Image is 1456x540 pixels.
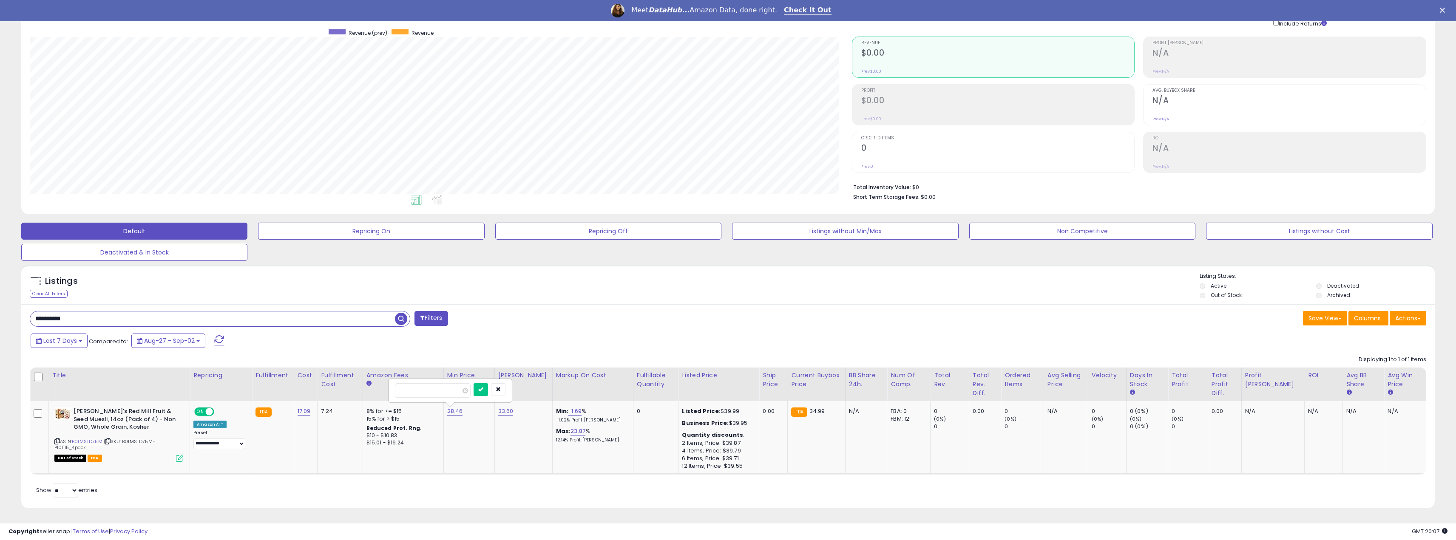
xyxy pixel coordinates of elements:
b: Short Term Storage Fees: [853,193,920,201]
label: Active [1211,282,1226,289]
div: 0 [1092,407,1126,415]
div: 4 Items, Price: $39.79 [682,447,752,455]
a: Terms of Use [73,527,109,535]
span: Columns [1354,314,1381,322]
span: Profit [PERSON_NAME] [1152,41,1426,45]
div: 0.00 [763,407,781,415]
div: Displaying 1 to 1 of 1 items [1359,356,1426,364]
span: OFF [213,408,227,416]
b: Max: [556,427,571,435]
div: Velocity [1092,371,1123,380]
div: 0 [934,407,969,415]
small: Avg Win Price. [1388,389,1393,396]
small: FBA [791,407,807,417]
div: N/A [1308,407,1336,415]
a: 23.87 [570,427,585,435]
i: DataHub... [648,6,690,14]
div: FBA: 0 [891,407,924,415]
div: ASIN: [54,407,183,461]
b: Listed Price: [682,407,721,415]
div: BB Share 24h. [849,371,884,389]
div: Listed Price [682,371,755,380]
div: Profit [PERSON_NAME] [1245,371,1301,389]
div: 0 [1172,407,1208,415]
div: Min Price [447,371,491,380]
div: N/A [849,407,881,415]
div: 0.00 [973,407,994,415]
span: 2025-09-10 20:07 GMT [1412,527,1447,535]
div: Avg Win Price [1388,371,1422,389]
div: $39.95 [682,419,752,427]
div: 0 [1005,407,1044,415]
span: Revenue [412,29,434,37]
label: Out of Stock [1211,291,1242,299]
h2: $0.00 [861,96,1135,107]
a: Privacy Policy [110,527,148,535]
div: Markup on Cost [556,371,630,380]
div: Repricing [193,371,248,380]
small: Prev: N/A [1152,69,1169,74]
button: Non Competitive [969,223,1195,240]
span: Revenue (prev) [349,29,387,37]
div: Clear All Filters [30,290,68,298]
div: 8% for <= $15 [366,407,437,415]
b: Quantity discounts [682,431,743,439]
a: -1.69 [568,407,582,416]
div: Avg Selling Price [1047,371,1084,389]
button: Listings without Cost [1206,223,1432,240]
span: $0.00 [921,193,936,201]
div: 0.00 [1212,407,1235,415]
span: FBA [88,455,102,462]
h2: $0.00 [861,48,1135,59]
small: Amazon Fees. [366,380,372,387]
small: (0%) [1130,416,1142,422]
th: The percentage added to the cost of goods (COGS) that forms the calculator for Min & Max prices. [552,368,633,401]
div: 0 [1092,423,1126,430]
span: | SKU: B01MSTD75M-P101115_4pack [54,438,155,451]
span: Last 7 Days [43,336,77,345]
button: Deactivated & In Stock [21,244,247,261]
div: Title [52,371,186,380]
div: : [682,431,752,439]
div: Fulfillment Cost [321,371,359,389]
div: 2 Items, Price: $39.87 [682,439,752,447]
div: % [556,407,627,423]
div: Meet Amazon Data, done right. [631,6,777,14]
small: (0%) [1005,416,1016,422]
small: Prev: 0 [861,164,873,169]
b: Min: [556,407,569,415]
div: Cost [298,371,314,380]
div: ROI [1308,371,1339,380]
span: ROI [1152,136,1426,141]
div: [PERSON_NAME] [498,371,549,380]
b: Total Inventory Value: [853,184,911,191]
img: 51t97Y75M2L._SL40_.jpg [54,407,71,420]
small: Prev: N/A [1152,116,1169,122]
small: (0%) [934,416,946,422]
span: Show: entries [36,486,97,494]
li: $0 [853,181,1420,192]
button: Last 7 Days [31,334,88,348]
div: seller snap | | [9,528,148,536]
button: Actions [1390,311,1426,325]
div: $15.01 - $16.24 [366,439,437,447]
div: Include Returns [1267,18,1337,28]
small: Prev: $0.00 [861,69,881,74]
div: Fulfillable Quantity [637,371,675,389]
div: Num of Comp. [891,371,927,389]
div: Preset: [193,430,245,449]
b: Reduced Prof. Rng. [366,424,422,432]
div: Total Profit Diff. [1212,371,1238,398]
span: All listings that are currently out of stock and unavailable for purchase on Amazon [54,455,86,462]
div: Amazon Fees [366,371,440,380]
span: Profit [861,88,1135,93]
img: Profile image for Georgie [611,4,624,17]
small: Prev: $0.00 [861,116,881,122]
label: Archived [1327,291,1350,299]
span: Compared to: [89,337,128,345]
p: -1.02% Profit [PERSON_NAME] [556,417,627,423]
button: Repricing On [258,223,484,240]
h2: N/A [1152,143,1426,155]
h2: N/A [1152,48,1426,59]
div: Total Rev. [934,371,965,389]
